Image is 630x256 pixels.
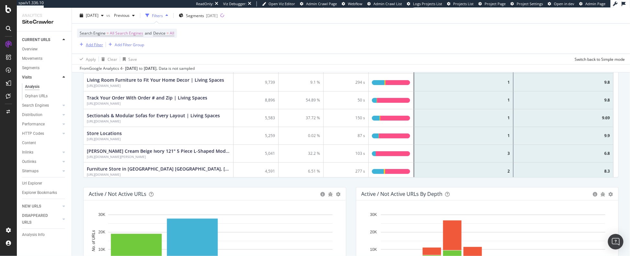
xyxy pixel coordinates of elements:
[87,119,220,123] div: Sectionals & Modular Sofas for Every Layout | Living Spaces
[22,65,67,71] a: Segments
[414,74,514,91] div: 1
[407,1,442,6] a: Logs Projects List
[25,83,40,90] div: Analysis
[77,54,96,64] button: Apply
[348,1,362,6] span: Webflow
[373,1,402,6] span: Admin Crawl List
[370,230,377,234] text: 20K
[234,145,279,163] div: 5,041
[234,3,613,177] div: grid
[22,168,61,175] a: Sitemaps
[342,1,362,6] a: Webflow
[22,149,33,156] div: Inlinks
[87,95,207,101] div: Track Your Order With Order # and Zip | Living Spaces
[84,3,234,177] div: grid
[279,127,324,145] div: 0.02 %
[370,247,377,252] text: 10K
[22,102,61,109] a: Search Engines
[22,189,67,196] a: Explorer Bookmarks
[115,42,144,47] div: Add Filter Group
[361,191,443,197] div: Active / Not Active URLs by Depth
[22,180,42,187] div: Url Explorer
[22,168,39,175] div: Sitemaps
[324,91,369,109] div: 50 s
[143,10,171,21] button: Filters
[586,1,606,6] span: Admin Page
[110,29,143,38] span: All Search Engines
[87,77,224,83] div: Living Room Furniture to Fit Your Home Decor | Living Spaces
[370,213,377,217] text: 30K
[22,203,61,210] a: NEW URLS
[22,112,42,118] div: Distribution
[279,74,324,91] div: 9.1 %
[22,203,41,210] div: NEW URLS
[87,101,207,106] div: Track Your Order With Order # and Zip | Living Spaces
[176,10,220,21] button: Segments[DATE]
[279,91,324,109] div: 54.89 %
[554,1,575,6] span: Open in dev
[77,10,106,21] button: [DATE]
[120,54,137,64] button: Save
[25,93,67,100] a: Orphan URLs
[279,145,324,163] div: 32.2 %
[77,41,103,48] button: Add Filter
[22,102,49,109] div: Search Engines
[513,109,613,127] div: 9.69
[478,1,506,6] a: Project Page
[513,163,613,180] div: 8.3
[206,13,218,18] div: [DATE]
[196,1,213,6] div: ReadOnly:
[513,127,613,145] div: 9.9
[367,1,402,6] a: Admin Crawl List
[262,1,295,6] a: Open Viz Editor
[87,83,224,88] div: Living Room Furniture to Fit Your Home Decor | Living Spaces
[22,130,61,137] a: HTTP Codes
[548,1,575,6] a: Open in dev
[22,55,67,62] a: Movements
[87,137,122,141] div: Store Locations
[80,66,195,71] div: From Google Analytics 4 - to Data is not sampled
[91,230,96,251] text: No. of URLs
[447,1,474,6] a: Projects List
[106,41,144,48] button: Add Filter Group
[22,212,55,226] div: DISAPPEARED URLS
[107,30,109,36] span: =
[186,13,204,18] span: Segments
[22,55,42,62] div: Movements
[279,109,324,127] div: 37.72 %
[87,112,220,119] div: Sectionals & Modular Sofas for Every Layout | Living Spaces
[144,66,157,71] div: [DATE] .
[22,18,66,26] div: SiteCrawler
[87,130,122,137] div: Store Locations
[125,66,138,71] div: [DATE]
[170,29,174,38] span: All
[324,109,369,127] div: 150 s
[86,42,103,47] div: Add Filter
[609,192,613,197] div: gear
[25,93,48,100] div: Orphan URLs
[513,145,613,163] div: 6.8
[601,192,605,197] div: bug
[328,192,333,197] div: bug
[22,189,57,196] div: Explorer Bookmarks
[413,1,442,6] span: Logs Projects List
[414,91,514,109] div: 1
[22,121,61,128] a: Performance
[87,148,230,155] div: Kennedy Cream Beige Ivory 121" 5 Piece L-Shaped Modular Sectional | Loose Reversible Back | Fabri...
[22,180,67,187] a: Url Explorer
[414,163,514,180] div: 2
[153,30,166,36] span: Device
[453,1,474,6] span: Projects List
[513,91,613,109] div: 9.8
[87,166,230,172] div: Furniture Store in Austin Area Pflugerville, Texas | Living Spaces
[22,46,38,53] div: Overview
[25,83,67,90] a: Analysis
[234,91,279,109] div: 8,896
[111,10,137,21] button: Previous
[22,74,61,81] a: Visits
[98,230,105,234] text: 20K
[300,1,337,6] a: Admin Crawl Page
[324,127,369,145] div: 87 s
[98,213,105,217] text: 30K
[22,37,50,43] div: CURRENT URLS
